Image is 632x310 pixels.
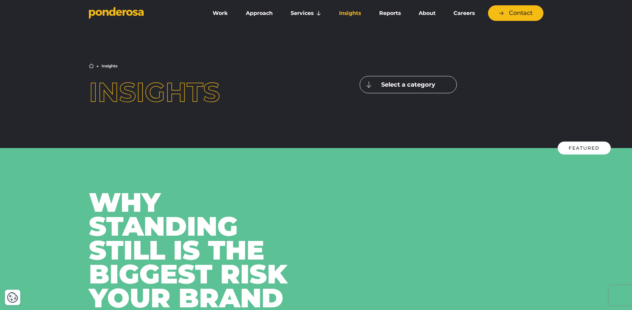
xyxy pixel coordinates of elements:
[102,64,117,68] li: Insights
[360,76,457,93] button: Select a category
[411,6,443,20] a: About
[7,292,18,303] img: Revisit consent button
[7,292,18,303] button: Cookie Settings
[488,5,543,21] a: Contact
[238,6,280,20] a: Approach
[89,76,220,108] span: Insights
[283,6,329,20] a: Services
[205,6,236,20] a: Work
[446,6,482,20] a: Careers
[558,142,611,155] div: Featured
[331,6,369,20] a: Insights
[372,6,408,20] a: Reports
[97,64,99,68] li: ▶︎
[89,7,195,20] a: Go to homepage
[89,63,94,68] a: Home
